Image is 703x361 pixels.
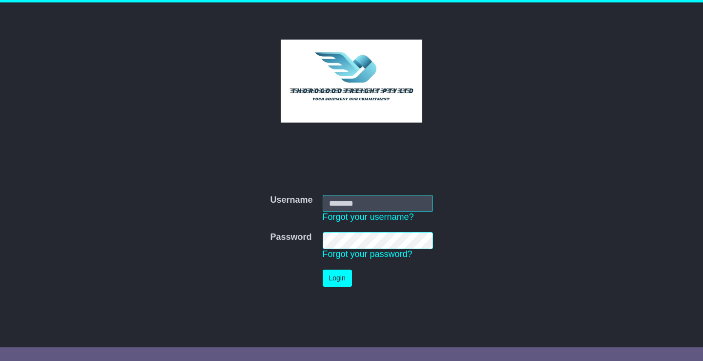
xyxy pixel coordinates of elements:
img: Thorogood Freight Pty Ltd [281,40,423,123]
label: Password [270,232,311,243]
a: Forgot your username? [323,212,414,222]
button: Login [323,270,352,287]
label: Username [270,195,312,206]
a: Forgot your password? [323,249,413,259]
